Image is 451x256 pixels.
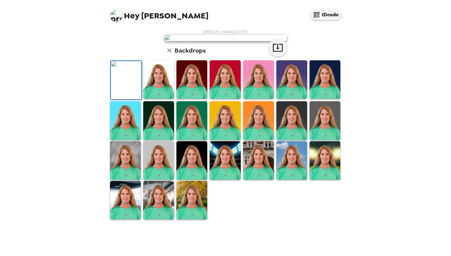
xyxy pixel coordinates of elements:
img: user [164,34,287,41]
span: [PERSON_NAME] , [DATE] [204,29,247,34]
button: IDcode [311,9,341,20]
img: profile pic [110,9,122,22]
h6: Backdrops [175,46,206,55]
img: Original [111,61,141,99]
span: [PERSON_NAME] [110,6,208,20]
span: Hey [124,10,139,21]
